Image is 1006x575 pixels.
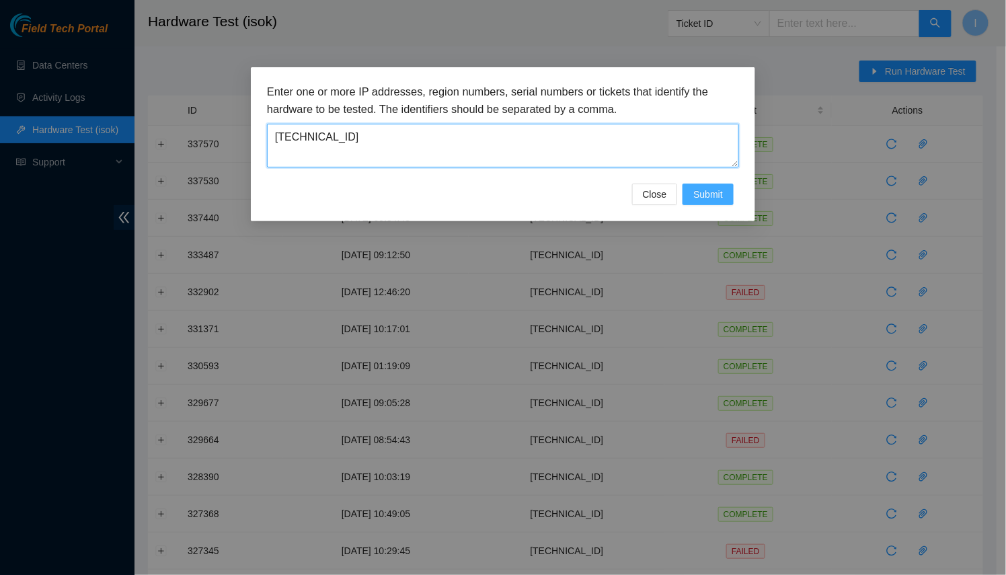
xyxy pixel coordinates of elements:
span: Submit [693,187,723,202]
button: Close [632,184,678,205]
h3: Enter one or more IP addresses, region numbers, serial numbers or tickets that identify the hardw... [267,83,739,118]
textarea: [TECHNICAL_ID] [267,124,739,167]
button: Submit [683,184,734,205]
span: Close [643,187,667,202]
